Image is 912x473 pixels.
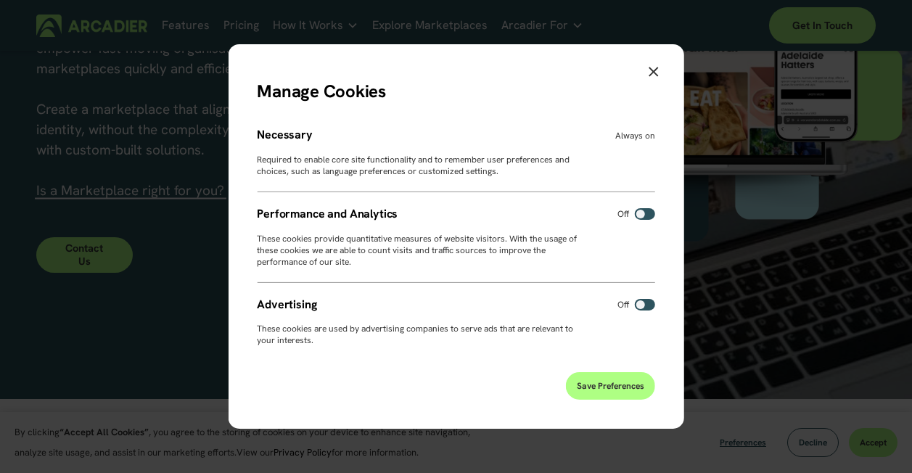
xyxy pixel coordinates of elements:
span: Save Preferences [577,380,644,392]
span: Advertising [257,297,316,312]
p: Always on [615,130,655,141]
p: Off [617,208,629,220]
p: Off [617,299,629,310]
span: These cookies are used by advertising companies to serve ads that are relevant to your interests. [257,323,573,346]
span: These cookies provide quantitative measures of website visitors. With the usage of these cookies ... [257,233,577,268]
iframe: Chat Widget [839,403,912,473]
span: Performance and Analytics [257,206,398,221]
button: Close [638,59,670,88]
span: Necessary [257,127,313,142]
button: Save Preferences [566,372,655,400]
span: Required to enable core site functionality and to remember user preferences and choices, such as ... [257,154,570,177]
span: Manage Cookies [257,80,386,102]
